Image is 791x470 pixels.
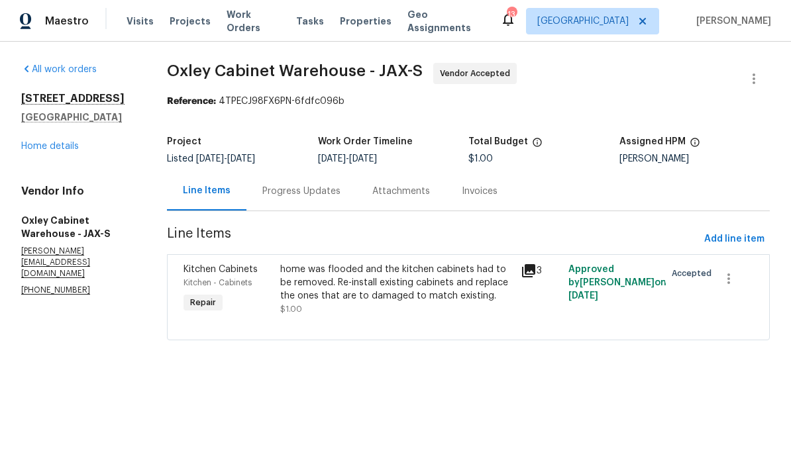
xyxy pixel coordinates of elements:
[619,154,770,164] div: [PERSON_NAME]
[170,15,211,28] span: Projects
[167,227,699,252] span: Line Items
[196,154,224,164] span: [DATE]
[532,137,543,154] span: The total cost of line items that have been proposed by Opendoor. This sum includes line items th...
[227,8,280,34] span: Work Orders
[318,154,346,164] span: [DATE]
[691,15,771,28] span: [PERSON_NAME]
[468,137,528,146] h5: Total Budget
[127,15,154,28] span: Visits
[349,154,377,164] span: [DATE]
[21,214,135,240] h5: Oxley Cabinet Warehouse - JAX-S
[227,154,255,164] span: [DATE]
[280,263,513,303] div: home was flooded and the kitchen cabinets had to be removed. Re-install existing cabinets and rep...
[440,67,515,80] span: Vendor Accepted
[537,15,629,28] span: [GEOGRAPHIC_DATA]
[184,279,252,287] span: Kitchen - Cabinets
[21,185,135,198] h4: Vendor Info
[280,305,302,313] span: $1.00
[507,8,516,21] div: 13
[619,137,686,146] h5: Assigned HPM
[704,231,765,248] span: Add line item
[196,154,255,164] span: -
[407,8,484,34] span: Geo Assignments
[468,154,493,164] span: $1.00
[372,185,430,198] div: Attachments
[167,63,423,79] span: Oxley Cabinet Warehouse - JAX-S
[262,185,341,198] div: Progress Updates
[167,95,770,108] div: 4TPECJ98FX6PN-6fdfc096b
[21,65,97,74] a: All work orders
[45,15,89,28] span: Maestro
[318,137,413,146] h5: Work Order Timeline
[21,142,79,151] a: Home details
[183,184,231,197] div: Line Items
[672,267,717,280] span: Accepted
[184,265,258,274] span: Kitchen Cabinets
[568,265,666,301] span: Approved by [PERSON_NAME] on
[462,185,498,198] div: Invoices
[185,296,221,309] span: Repair
[167,154,255,164] span: Listed
[699,227,770,252] button: Add line item
[568,291,598,301] span: [DATE]
[296,17,324,26] span: Tasks
[340,15,392,28] span: Properties
[690,137,700,154] span: The hpm assigned to this work order.
[167,137,201,146] h5: Project
[167,97,216,106] b: Reference:
[521,263,561,279] div: 3
[318,154,377,164] span: -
